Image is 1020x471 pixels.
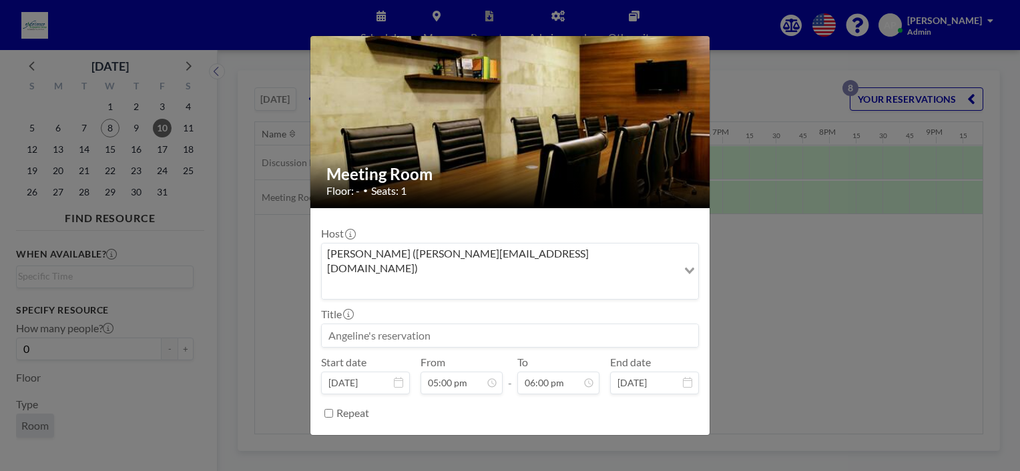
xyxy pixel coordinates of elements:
[324,246,675,276] span: [PERSON_NAME] ([PERSON_NAME][EMAIL_ADDRESS][DOMAIN_NAME])
[336,406,369,420] label: Repeat
[321,308,352,321] label: Title
[323,279,676,296] input: Search for option
[321,356,366,369] label: Start date
[326,164,695,184] h2: Meeting Room
[631,435,699,458] button: BOOK NOW
[322,244,698,299] div: Search for option
[508,360,512,390] span: -
[321,227,354,240] label: Host
[517,356,528,369] label: To
[326,184,360,197] span: Floor: -
[371,184,407,197] span: Seats: 1
[363,185,368,195] span: •
[322,324,698,347] input: Angeline's reservation
[610,356,651,369] label: End date
[421,356,445,369] label: From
